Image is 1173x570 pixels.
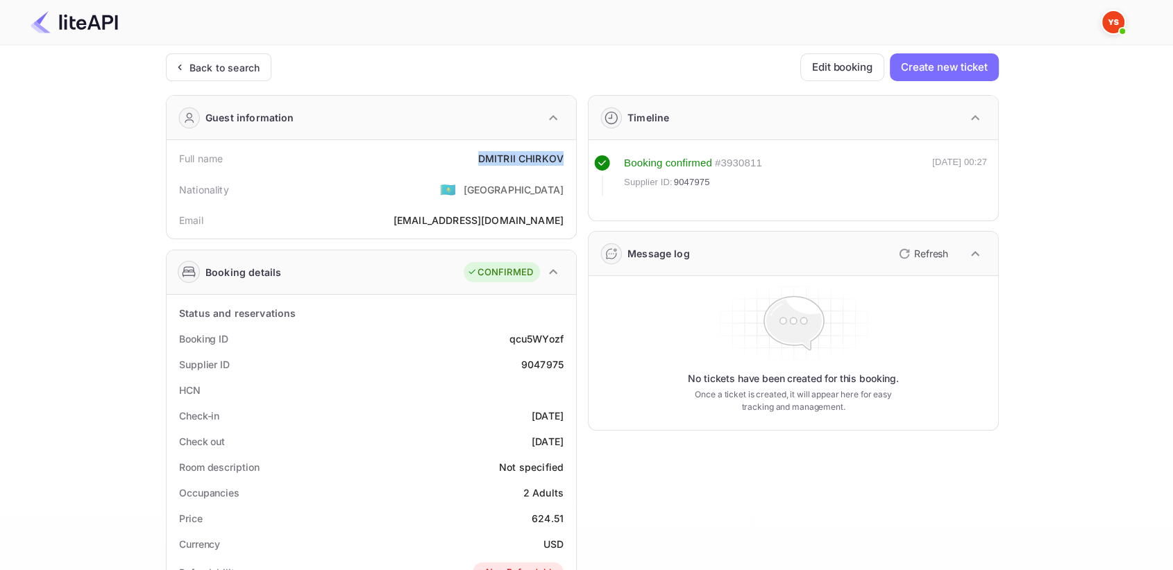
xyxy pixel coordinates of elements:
[932,155,987,196] div: [DATE] 00:27
[624,155,712,171] div: Booking confirmed
[463,182,564,197] div: [GEOGRAPHIC_DATA]
[800,53,884,81] button: Edit booking
[627,110,669,125] div: Timeline
[627,246,690,261] div: Message log
[688,372,899,386] p: No tickets have been created for this booking.
[179,383,201,397] div: HCN
[179,408,219,423] div: Check-in
[179,151,223,166] div: Full name
[624,175,673,189] span: Supplier ID:
[179,357,230,372] div: Supplier ID
[478,151,564,166] div: DMITRII CHIRKOV
[179,511,203,526] div: Price
[179,331,228,346] div: Booking ID
[684,388,903,413] p: Once a ticket is created, it will appear here for easy tracking and management.
[31,11,118,33] img: LiteAPI Logo
[179,537,220,551] div: Currency
[189,60,260,75] div: Back to search
[890,53,999,81] button: Create new ticket
[179,213,203,227] div: Email
[499,460,564,474] div: Not specified
[532,408,564,423] div: [DATE]
[532,511,564,526] div: 624.51
[523,485,564,500] div: 2 Adults
[440,177,456,202] span: United States
[467,266,533,279] div: CONFIRMED
[179,306,296,320] div: Status and reservations
[179,182,229,197] div: Nationality
[674,175,710,189] span: 9047975
[179,434,225,449] div: Check out
[914,246,948,261] p: Refresh
[715,155,762,171] div: # 3930811
[205,110,294,125] div: Guest information
[509,331,564,346] div: qcu5WYozf
[179,460,259,474] div: Room description
[532,434,564,449] div: [DATE]
[543,537,564,551] div: USD
[891,243,954,265] button: Refresh
[521,357,564,372] div: 9047975
[179,485,239,500] div: Occupancies
[1102,11,1124,33] img: Yandex Support
[394,213,564,227] div: [EMAIL_ADDRESS][DOMAIN_NAME]
[205,265,281,279] div: Booking details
